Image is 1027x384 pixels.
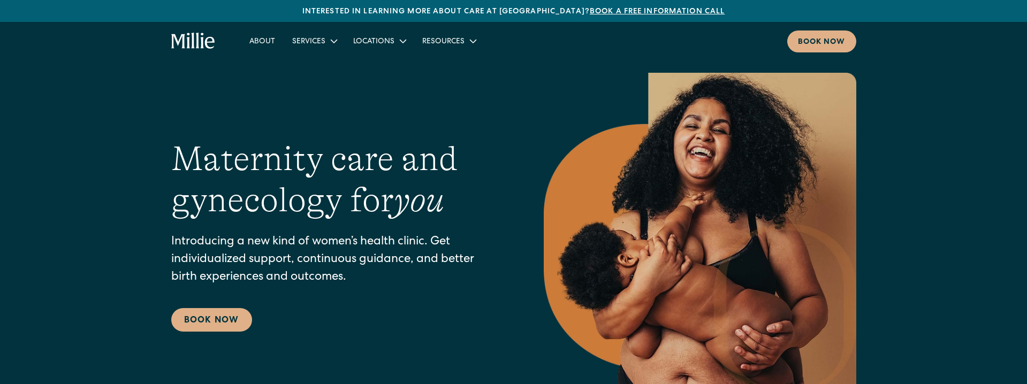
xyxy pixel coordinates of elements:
[171,308,252,332] a: Book Now
[284,32,345,50] div: Services
[422,36,465,48] div: Resources
[171,234,501,287] p: Introducing a new kind of women’s health clinic. Get individualized support, continuous guidance,...
[590,8,725,16] a: Book a free information call
[787,30,856,52] a: Book now
[353,36,394,48] div: Locations
[798,37,846,48] div: Book now
[241,32,284,50] a: About
[345,32,414,50] div: Locations
[292,36,325,48] div: Services
[171,139,501,221] h1: Maternity care and gynecology for
[394,181,444,219] em: you
[414,32,484,50] div: Resources
[171,33,216,50] a: home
